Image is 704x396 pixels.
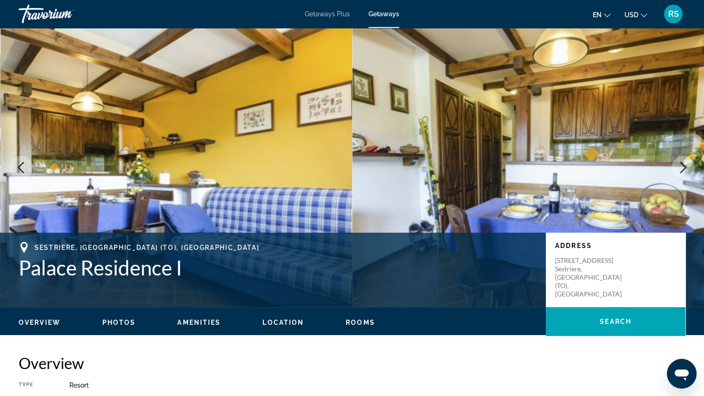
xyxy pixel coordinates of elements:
div: Resort [69,382,685,389]
span: Search [600,318,631,325]
button: Amenities [177,318,221,327]
span: USD [624,11,638,19]
span: Photos [102,319,136,326]
div: Type [19,382,46,389]
a: Getaways Plus [305,10,350,18]
iframe: Schaltfläche zum Öffnen des Messaging-Fensters [667,359,697,389]
p: [STREET_ADDRESS] Sestriere, [GEOGRAPHIC_DATA] (TO), [GEOGRAPHIC_DATA] [555,256,630,298]
button: Next image [671,156,695,179]
button: User Menu [661,4,685,24]
span: Overview [19,319,60,326]
button: Previous image [9,156,33,179]
button: Photos [102,318,136,327]
a: Getaways [369,10,399,18]
h1: Palace Residence I [19,255,536,280]
button: Search [546,307,685,336]
button: Location [262,318,304,327]
span: en [593,11,602,19]
span: Location [262,319,304,326]
h2: Overview [19,354,685,372]
span: RS [668,9,679,19]
span: Sestriere, [GEOGRAPHIC_DATA] (TO), [GEOGRAPHIC_DATA] [34,244,259,251]
span: Amenities [177,319,221,326]
a: Travorium [19,2,112,26]
p: Address [555,242,676,249]
span: Rooms [346,319,375,326]
button: Overview [19,318,60,327]
button: Change language [593,8,610,21]
button: Rooms [346,318,375,327]
button: Change currency [624,8,647,21]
